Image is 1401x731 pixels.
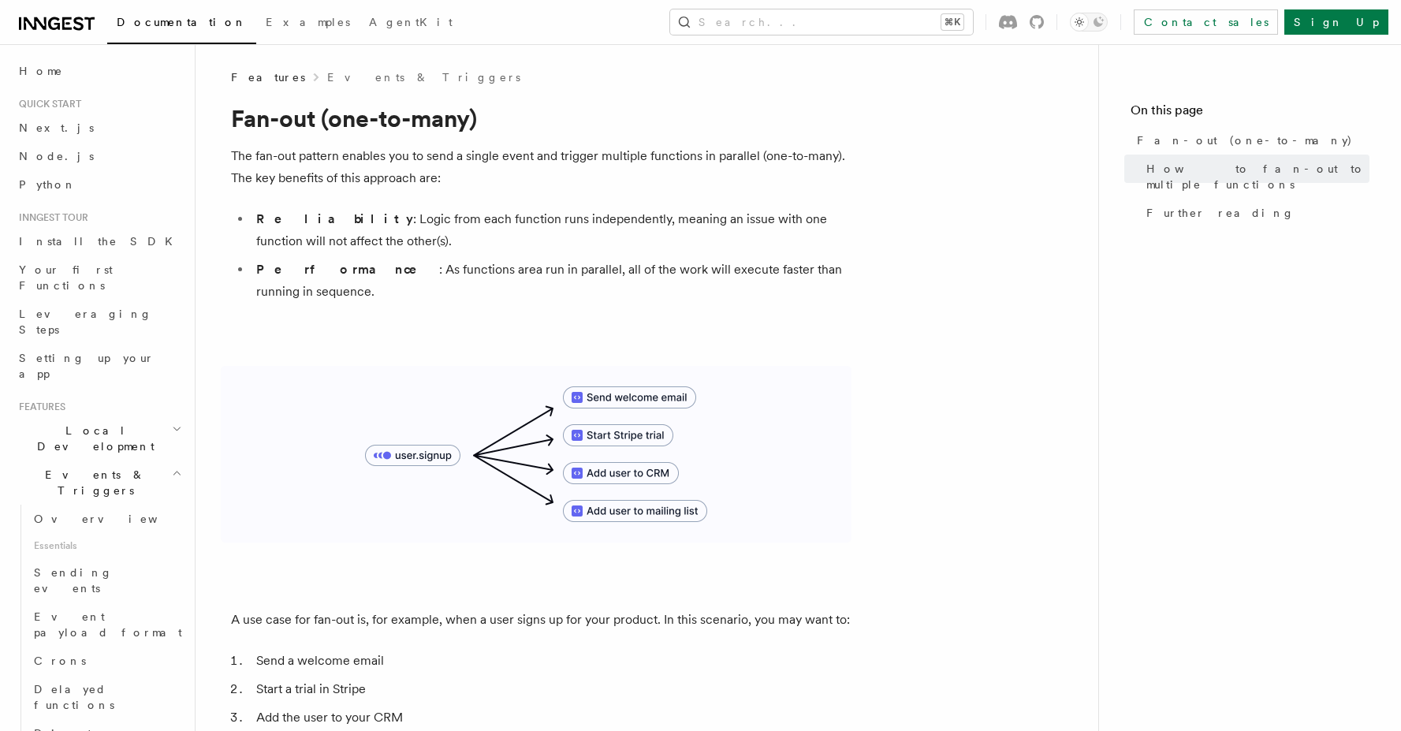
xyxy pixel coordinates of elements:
span: Features [231,69,305,85]
a: How to fan-out to multiple functions [1140,155,1369,199]
span: Events & Triggers [13,467,172,498]
a: Event payload format [28,602,185,647]
a: Examples [256,5,360,43]
button: Search...⌘K [670,9,973,35]
a: Fan-out (one-to-many) [1131,126,1369,155]
span: Event payload format [34,610,182,639]
span: Overview [34,513,196,525]
span: Leveraging Steps [19,308,152,336]
li: Add the user to your CRM [252,707,862,729]
a: AgentKit [360,5,462,43]
a: Documentation [107,5,256,44]
button: Local Development [13,416,185,461]
a: Setting up your app [13,344,185,388]
span: Crons [34,655,86,667]
h1: Fan-out (one-to-many) [231,104,862,132]
p: The fan-out pattern enables you to send a single event and trigger multiple functions in parallel... [231,145,862,189]
span: Install the SDK [19,235,182,248]
a: Crons [28,647,185,675]
span: Delayed functions [34,683,114,711]
a: Your first Functions [13,255,185,300]
li: Start a trial in Stripe [252,678,862,700]
span: Your first Functions [19,263,113,292]
span: Home [19,63,63,79]
span: Quick start [13,98,81,110]
span: Next.js [19,121,94,134]
a: Delayed functions [28,675,185,719]
a: Sending events [28,558,185,602]
span: Examples [266,16,350,28]
strong: Reliability [256,211,413,226]
a: Further reading [1140,199,1369,227]
a: Install the SDK [13,227,185,255]
a: Leveraging Steps [13,300,185,344]
a: Python [13,170,185,199]
a: Sign Up [1284,9,1388,35]
img: A diagram showing how to fan-out to multiple functions [221,366,851,543]
a: Contact sales [1134,9,1278,35]
a: Events & Triggers [327,69,520,85]
span: Local Development [13,423,172,454]
li: : As functions area run in parallel, all of the work will execute faster than running in sequence. [252,259,862,303]
li: Send a welcome email [252,650,862,672]
a: Next.js [13,114,185,142]
button: Toggle dark mode [1070,13,1108,32]
a: Home [13,57,185,85]
span: Node.js [19,150,94,162]
span: Setting up your app [19,352,155,380]
a: Overview [28,505,185,533]
p: A use case for fan-out is, for example, when a user signs up for your product. In this scenario, ... [231,609,862,631]
span: Essentials [28,533,185,558]
span: Sending events [34,566,113,595]
h4: On this page [1131,101,1369,126]
span: Inngest tour [13,211,88,224]
strong: Performance [256,262,439,277]
span: Features [13,401,65,413]
span: AgentKit [369,16,453,28]
span: Fan-out (one-to-many) [1137,132,1353,148]
kbd: ⌘K [941,14,963,30]
a: Node.js [13,142,185,170]
span: How to fan-out to multiple functions [1146,161,1369,192]
span: Python [19,178,76,191]
li: : Logic from each function runs independently, meaning an issue with one function will not affect... [252,208,862,252]
button: Events & Triggers [13,461,185,505]
span: Documentation [117,16,247,28]
span: Further reading [1146,205,1295,221]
